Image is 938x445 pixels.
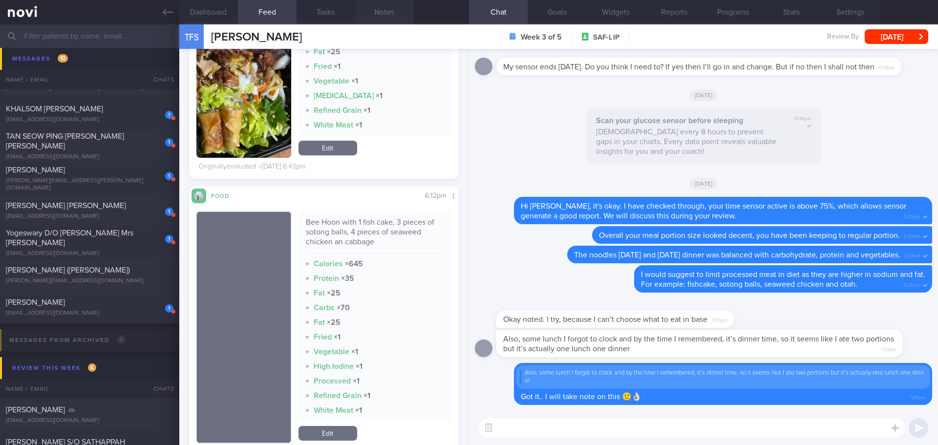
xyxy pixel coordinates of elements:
span: [PERSON_NAME] ([PERSON_NAME]) [6,266,130,274]
div: [EMAIL_ADDRESS][DOMAIN_NAME] [6,417,173,424]
strong: Carbs [314,304,335,312]
div: 1 [165,304,173,313]
div: Chats [140,379,179,399]
a: Edit [298,141,357,155]
div: 1 [165,111,173,119]
strong: × 35 [341,275,354,282]
strong: White Meat [314,406,353,414]
div: [PERSON_NAME][EMAIL_ADDRESS][DOMAIN_NAME] [6,84,173,91]
strong: Processed [314,377,351,385]
strong: × 70 [337,304,350,312]
strong: Vegetable [314,348,349,356]
span: I would suggest to limit processed meat in diet as they are higher in sodium and fat. [641,271,925,278]
div: 1 [165,46,173,55]
span: 5:25pm [904,279,920,289]
strong: High Iodine [314,362,354,370]
span: [DATE] [690,89,718,101]
div: Review this week [10,361,99,375]
div: [PERSON_NAME][EMAIL_ADDRESS][DOMAIN_NAME] [6,277,173,285]
span: TAN SEOW PING [PERSON_NAME] [PERSON_NAME] [6,132,124,150]
span: 6 [88,363,96,372]
strong: × 1 [351,77,358,85]
strong: Refined Grain [314,392,362,400]
strong: Scan your glucose sensor before sleeping [596,117,743,125]
strong: Vegetable [314,77,349,85]
strong: × 1 [355,406,362,414]
div: Food [206,191,245,199]
span: Also, some lunch I forgot to clock and by the time I remembered, it’s dinner time, so it seems li... [503,335,894,353]
span: Hi [PERSON_NAME], it's okay. I have checked through, your time sensor active is above 75%, which ... [521,202,906,220]
div: [EMAIL_ADDRESS][DOMAIN_NAME] [6,116,173,124]
div: 1 [165,235,173,243]
span: Yogeswary D/O [PERSON_NAME] Mrs [PERSON_NAME] [6,229,133,247]
div: 1 [165,172,173,180]
span: [DATE] [690,178,718,190]
span: [PERSON_NAME] [6,166,65,174]
span: My sensor ends [DATE]. Do you think I need to? If yes then I’ll go in and change. But if no then ... [503,63,874,71]
strong: White Meat [314,121,353,129]
span: 5:20pm [904,211,920,220]
strong: Fat [314,318,325,326]
div: [EMAIL_ADDRESS][DOMAIN_NAME] [6,213,173,220]
div: [EMAIL_ADDRESS][DOMAIN_NAME] [6,310,173,317]
span: [PERSON_NAME] [PERSON_NAME] [6,202,126,210]
strong: Fried [314,63,332,70]
span: 11:28pm [878,62,895,71]
strong: × 1 [334,333,341,341]
strong: Week 3 of 5 [521,32,562,42]
span: 7:06pm [909,392,925,401]
strong: Refined Grain [314,106,362,114]
span: 10:44pm [794,116,811,122]
img: Bee Hoon with 1 fish cake, 3 pieces of sotong balls, 4 pieces of seaweed chicken an cabbage [196,212,291,443]
span: Review By [827,33,859,42]
span: Overall your meal portion size looked decent, you have been keeping to regular portion. [599,232,900,239]
span: [PERSON_NAME] [6,73,65,81]
strong: × 1 [353,377,360,385]
span: 0 [117,336,126,344]
span: SAF-LIP [593,33,619,42]
span: 6:12pm [425,192,446,199]
button: [DATE] [865,29,928,44]
div: 1 [165,138,173,147]
span: The noodles [DATE] and [DATE] dinner was balanced with carbohydrate, protein and vegetables. [574,251,900,259]
div: Originally evaluated – [DATE] 6:43pm [199,163,305,171]
strong: Fried [314,333,332,341]
strong: Calories [314,260,343,268]
strong: × 1 [356,362,362,370]
strong: [MEDICAL_DATA] [314,92,374,100]
strong: × 25 [327,48,341,56]
strong: × 1 [334,63,341,70]
span: Okay noted. I try, because I can’t choose what to eat in base [503,316,707,323]
strong: × 1 [363,392,370,400]
strong: × 25 [327,318,341,326]
div: TFS [177,19,206,56]
span: 5:22pm [904,231,920,240]
span: [PERSON_NAME] [6,406,65,414]
div: Also, some lunch I forgot to clock and by the time I remembered, it’s dinner time, so it seems li... [520,369,926,385]
span: 5:24pm [904,250,920,259]
div: Messages from Archived [7,334,128,347]
strong: × 25 [327,289,341,297]
div: 1 [165,208,173,216]
strong: Fat [314,48,325,56]
span: [PERSON_NAME] [6,298,65,306]
strong: × 1 [376,92,383,100]
strong: Fat [314,289,325,297]
span: 7:01pm [881,344,896,353]
strong: Protein [314,275,339,282]
strong: × 645 [345,260,363,268]
span: Got it.. I will take note on this 🙂👌🏻 [521,393,641,401]
span: KHALSOM [PERSON_NAME] [6,105,103,113]
div: [EMAIL_ADDRESS][DOMAIN_NAME] [6,250,173,257]
strong: × 1 [351,348,358,356]
strong: × 1 [363,106,370,114]
strong: × 1 [355,121,362,129]
div: [EMAIL_ADDRESS][DOMAIN_NAME] [6,52,173,59]
span: [PERSON_NAME] [211,31,302,43]
div: Bee Hoon with 1 fish cake, 3 pieces of sotong balls, 4 pieces of seaweed chicken an cabbage [306,217,445,254]
span: For example: fishcake, sotong balls, seaweed chicken and otah. [641,280,857,288]
a: Edit [298,426,357,441]
p: [DEMOGRAPHIC_DATA] every 8 hours to prevent gaps in your charts. Every data point reveals valuabl... [596,127,780,156]
div: [PERSON_NAME][EMAIL_ADDRESS][PERSON_NAME][DOMAIN_NAME] [6,177,173,192]
span: 7:00pm [711,315,727,324]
